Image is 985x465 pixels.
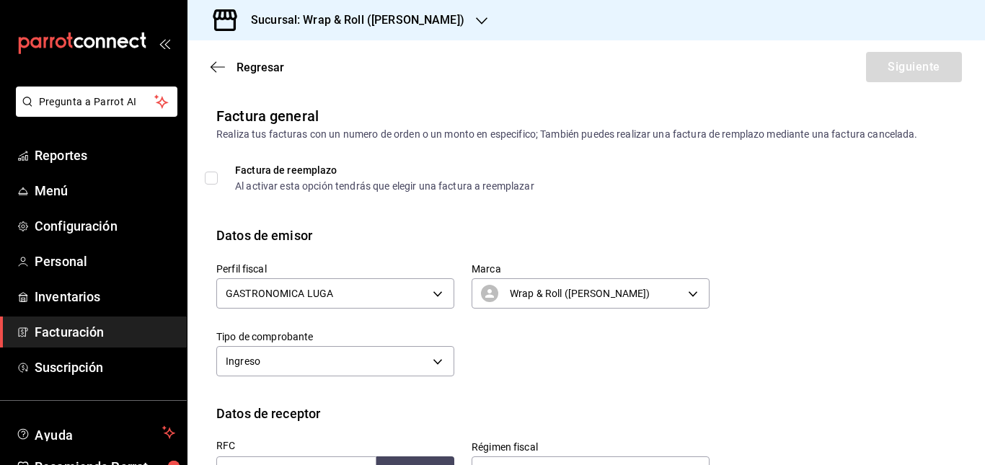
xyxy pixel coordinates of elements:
div: Datos de emisor [216,226,312,245]
span: Ayuda [35,424,156,441]
div: Realiza tus facturas con un numero de orden o un monto en especifico; También puedes realizar una... [216,127,956,142]
div: Al activar esta opción tendrás que elegir una factura a reemplazar [235,181,534,191]
div: Datos de receptor [216,404,320,423]
span: Suscripción [35,358,175,377]
span: Inventarios [35,287,175,306]
span: Reportes [35,146,175,165]
button: Regresar [211,61,284,74]
span: Facturación [35,322,175,342]
div: GASTRONOMICA LUGA [216,278,454,309]
label: Marca [472,264,710,274]
div: Factura de reemplazo [235,165,534,175]
span: Personal [35,252,175,271]
label: Perfil fiscal [216,264,454,274]
button: Pregunta a Parrot AI [16,87,177,117]
span: Configuración [35,216,175,236]
a: Pregunta a Parrot AI [10,105,177,120]
button: open_drawer_menu [159,37,170,49]
span: Regresar [237,61,284,74]
label: Régimen fiscal [472,442,710,452]
span: Wrap & Roll ([PERSON_NAME]) [510,286,650,301]
span: Ingreso [226,354,260,368]
div: Factura general [216,105,319,127]
span: Pregunta a Parrot AI [39,94,155,110]
h3: Sucursal: Wrap & Roll ([PERSON_NAME]) [239,12,464,29]
label: Tipo de comprobante [216,332,454,342]
label: RFC [216,440,454,451]
span: Menú [35,181,175,200]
